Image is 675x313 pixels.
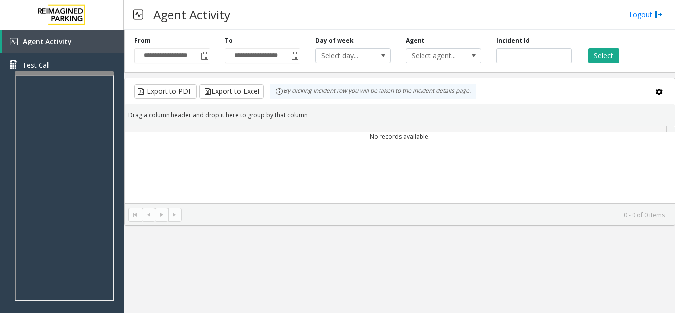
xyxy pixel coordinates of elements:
img: pageIcon [133,2,143,27]
div: Data table [125,126,675,203]
label: Day of week [315,36,354,45]
label: From [134,36,151,45]
div: By clicking Incident row you will be taken to the incident details page. [270,84,476,99]
button: Export to PDF [134,84,197,99]
img: infoIcon.svg [275,88,283,95]
span: Select agent... [406,49,466,63]
img: 'icon' [10,38,18,45]
button: Select [588,48,619,63]
kendo-pager-info: 0 - 0 of 0 items [188,211,665,219]
img: logout [655,9,663,20]
label: Agent [406,36,424,45]
span: Select day... [316,49,376,63]
h3: Agent Activity [148,2,235,27]
a: Logout [629,9,663,20]
span: Toggle popup [199,49,210,63]
span: Agent Activity [23,37,72,46]
td: No records available. [125,132,675,141]
span: Test Call [22,60,50,70]
span: Toggle popup [289,49,300,63]
label: To [225,36,233,45]
label: Incident Id [496,36,530,45]
button: Export to Excel [199,84,264,99]
a: Agent Activity [2,30,124,53]
div: Drag a column header and drop it here to group by that column [125,106,675,124]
